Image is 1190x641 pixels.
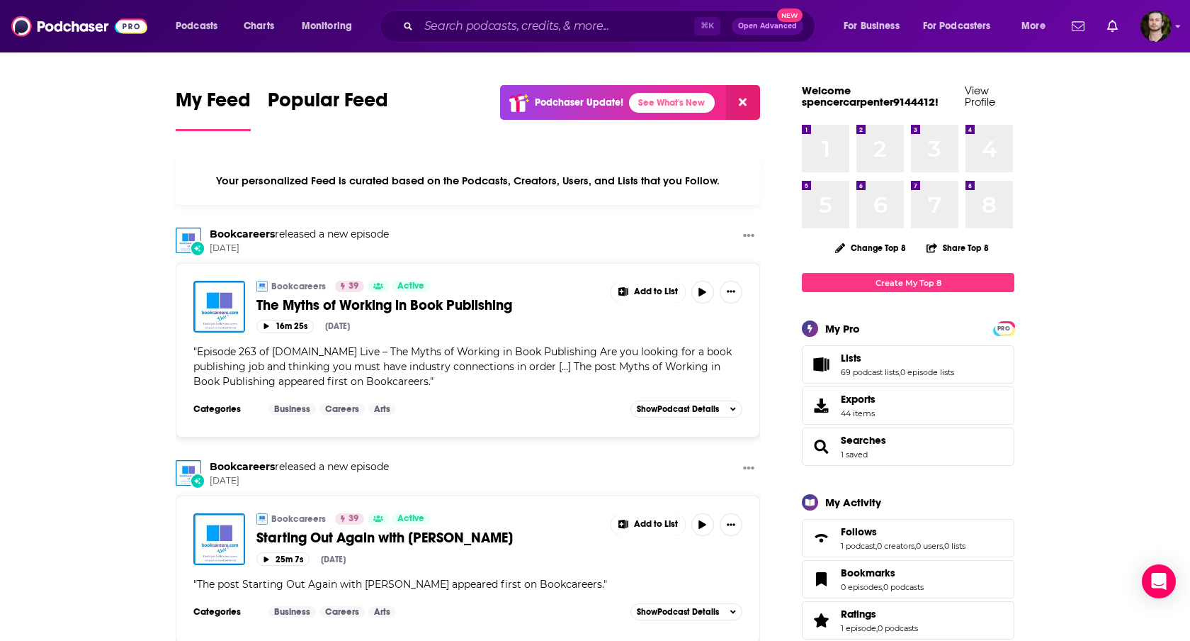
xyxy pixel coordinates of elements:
[802,386,1014,425] a: Exports
[176,16,217,36] span: Podcasts
[1140,11,1172,42] button: Show profile menu
[193,403,257,415] h3: Categories
[916,541,943,551] a: 0 users
[802,601,1014,640] span: Ratings
[995,323,1012,334] span: PRO
[1140,11,1172,42] span: Logged in as OutlierAudio
[166,15,236,38] button: open menu
[637,404,719,414] span: Show Podcast Details
[914,541,916,551] span: ,
[268,606,316,618] a: Business
[335,513,364,525] a: 39
[630,603,742,620] button: ShowPodcast Details
[944,541,965,551] a: 0 lists
[877,541,914,551] a: 0 creators
[841,567,895,579] span: Bookmarks
[319,403,365,415] a: Careers
[197,578,603,591] span: The post Starting Out Again with [PERSON_NAME] appeared first on Bookcareers.
[841,623,876,633] a: 1 episode
[176,460,201,486] a: Bookcareers
[393,10,829,43] div: Search podcasts, credits, & more...
[629,93,715,113] a: See What's New
[210,460,389,474] h3: released a new episode
[256,513,268,525] a: Bookcareers
[256,320,314,333] button: 16m 25s
[368,403,396,415] a: Arts
[923,16,991,36] span: For Podcasters
[392,513,430,525] a: Active
[802,519,1014,557] span: Follows
[841,352,861,364] span: Lists
[11,13,147,40] img: Podchaser - Follow, Share and Rate Podcasts
[807,355,835,374] a: Lists
[882,582,883,592] span: ,
[841,608,876,620] span: Ratings
[841,525,965,538] a: Follows
[841,567,924,579] a: Bookmarks
[943,541,944,551] span: ,
[1011,15,1063,38] button: open menu
[256,296,601,314] a: The Myths of Working in Book Publishing
[841,608,918,620] a: Ratings
[193,345,732,388] span: Episode 263 of [DOMAIN_NAME] Live – The Myths of Working in Book Publishing Are you looking for a...
[268,403,316,415] a: Business
[720,513,742,536] button: Show More Button
[302,16,352,36] span: Monitoring
[802,84,939,108] a: Welcome spencercarpenter9144412!
[176,88,251,121] span: My Feed
[193,606,257,618] h3: Categories
[841,582,882,592] a: 0 episodes
[875,541,877,551] span: ,
[630,401,742,418] button: ShowPodcast Details
[210,460,275,473] a: Bookcareers
[825,322,860,335] div: My Pro
[190,473,205,489] div: New Episode
[825,496,881,509] div: My Activity
[368,606,396,618] a: Arts
[190,240,205,256] div: New Episode
[256,529,513,547] span: Starting Out Again with [PERSON_NAME]
[876,623,878,633] span: ,
[1021,16,1045,36] span: More
[271,281,326,292] a: Bookcareers
[841,393,875,406] span: Exports
[193,281,245,333] img: The Myths of Working in Book Publishing
[256,281,268,292] img: Bookcareers
[737,228,760,245] button: Show More Button
[738,23,797,30] span: Open Advanced
[841,450,868,459] a: 1 saved
[807,528,835,548] a: Follows
[1101,14,1123,38] a: Show notifications dropdown
[611,513,685,536] button: Show More Button
[268,88,388,131] a: Popular Feed
[335,281,364,292] a: 39
[392,281,430,292] a: Active
[193,513,245,565] a: Starting Out Again with Lucy Melville
[268,88,388,121] span: Popular Feed
[210,228,389,241] h3: released a new episode
[637,607,719,617] span: Show Podcast Details
[807,396,835,416] span: Exports
[720,281,742,303] button: Show More Button
[1140,11,1172,42] img: User Profile
[841,434,886,447] a: Searches
[176,157,760,205] div: Your personalized Feed is curated based on the Podcasts, Creators, Users, and Lists that you Follow.
[319,606,365,618] a: Careers
[841,352,954,364] a: Lists
[271,513,326,525] a: Bookcareers
[634,286,678,297] span: Add to List
[900,367,954,377] a: 0 episode lists
[841,408,875,418] span: 44 items
[244,16,274,36] span: Charts
[210,243,389,255] span: [DATE]
[321,554,346,564] div: [DATE]
[397,512,424,526] span: Active
[834,15,917,38] button: open menu
[193,345,732,388] span: " "
[397,279,424,294] span: Active
[841,525,877,538] span: Follows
